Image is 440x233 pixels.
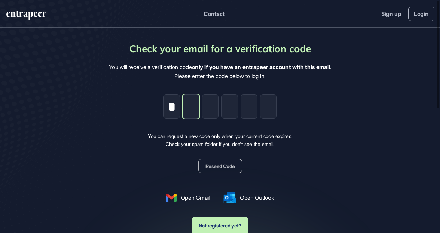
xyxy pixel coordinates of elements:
[181,194,210,202] span: Open Gmail
[223,192,274,203] a: Open Outlook
[381,10,401,18] a: Sign up
[408,7,434,21] a: Login
[204,9,225,18] button: Contact
[198,159,242,173] button: Resend Code
[129,41,311,56] div: Check your email for a verification code
[240,194,274,202] span: Open Outlook
[166,194,210,202] a: Open Gmail
[6,11,47,22] a: entrapeer-logo
[192,64,330,71] b: only if you have an entrapeer account with this email
[109,63,331,81] div: You will receive a verification code . Please enter the code below to log in.
[148,132,292,148] div: You can request a new code only when your current code expires. Check your spam folder if you don...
